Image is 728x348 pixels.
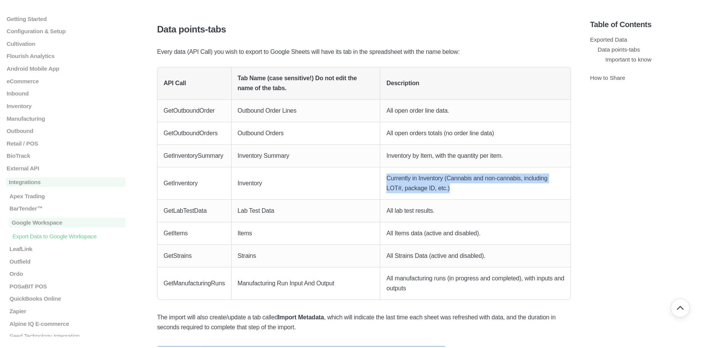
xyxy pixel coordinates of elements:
[6,270,125,277] a: Ordo
[6,193,125,199] a: Apex Trading
[6,65,125,72] a: Android Mobile App
[238,106,374,116] p: Outbound Order Lines
[590,36,627,43] a: Exported Data
[386,80,419,86] strong: Description
[6,28,125,34] a: Configuration & Setup
[598,46,640,53] a: Data points-tabs
[386,128,564,138] p: All open orders totals (no order line data)
[6,165,125,172] a: External API
[9,205,125,212] p: BarTender™
[164,106,225,116] p: GetOutboundOrder
[9,218,125,227] p: Google Workspace
[386,173,564,193] p: Currently in Inventory (Cannabis and non-cannabis, including LOT#, package ID, etc.)
[164,178,225,188] p: GetInventory
[6,218,125,227] a: Google Workspace
[238,228,374,238] p: Items
[164,151,225,161] p: GetInventorySummary
[590,8,722,337] section: Table of Contents
[157,47,571,57] p: Every data (API Call) you wish to export to Google Sheets will have its tab in the spreadsheet wi...
[6,283,125,289] a: POSaBIT POS
[9,270,125,277] p: Ordo
[164,278,225,288] p: GetManufacturingRuns
[9,246,125,252] p: LeafLink
[6,246,125,252] a: LeafLink
[238,128,374,138] p: Outbound Orders
[238,151,374,161] p: Inventory Summary
[157,24,571,35] h4: Data points-tabs
[386,251,564,261] p: All Strains Data (active and disabled).
[164,228,225,238] p: GetItems
[6,320,125,327] a: Alpine IQ E-commerce
[6,78,125,84] a: eCommerce
[238,251,374,261] p: Strains
[9,320,125,327] p: Alpine IQ E-commerce
[6,152,125,159] a: BioTrack
[671,298,690,317] button: Go back to top of document
[6,205,125,212] a: BarTender™
[164,251,225,261] p: GetStrains
[238,75,357,91] strong: case sensitive!) Do not edit the name of the tabs.
[238,75,269,81] strong: Tab Name (
[9,258,125,264] p: Outfield
[9,295,125,302] p: QuickBooks Online
[590,74,625,81] a: How to Share
[238,178,374,188] p: Inventory
[6,140,125,146] a: Retail / POS
[6,40,125,47] a: Cultivation
[238,206,374,216] p: Lab Test Data
[164,128,225,138] p: GetOutboundOrders
[9,333,125,339] p: Seed Technology Integration
[386,274,564,293] p: All manufacturing runs (in progress and completed), with inputs and outputs
[164,206,225,216] p: GetLabTestData
[6,295,125,302] a: QuickBooks Online
[11,233,125,240] p: Export Data to Google Workspace
[386,228,564,238] p: All Items data (active and disabled).
[6,258,125,264] a: Outfield
[6,90,125,97] a: Inbound
[157,312,571,332] p: The import will also create/update a tab called , which will indicate the last time each sheet wa...
[590,20,722,29] h5: Table of Contents
[6,177,125,187] a: Integrations
[9,308,125,314] p: Zapier
[6,333,125,339] a: Seed Technology Integration
[6,128,125,134] a: Outbound
[6,53,125,59] a: Flourish Analytics
[9,283,125,289] p: POSaBIT POS
[6,115,125,121] a: Manufacturing
[164,80,186,86] strong: API Call
[238,278,374,288] p: Manufacturing Run Input And Output
[386,151,564,161] p: Inventory by Item, with the quantity per item.
[386,106,564,116] p: All open order line data.
[6,233,125,240] a: Export Data to Google Workspace
[6,103,125,109] a: Inventory
[386,206,564,216] p: All lab test results.
[6,308,125,314] a: Zapier
[278,314,324,320] strong: Import Metadata
[605,56,652,63] a: Important to know
[6,15,125,22] a: Getting Started
[9,193,125,199] p: Apex Trading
